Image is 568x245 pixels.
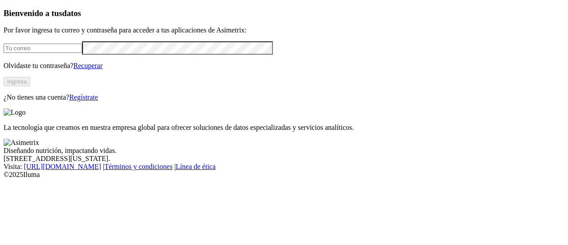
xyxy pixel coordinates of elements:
p: La tecnología que creamos en nuestra empresa global para ofrecer soluciones de datos especializad... [4,124,564,132]
input: Tu correo [4,44,82,53]
p: Por favor ingresa tu correo y contraseña para acceder a tus aplicaciones de Asimetrix: [4,26,564,34]
a: [URL][DOMAIN_NAME] [24,163,101,170]
p: ¿No tienes una cuenta? [4,93,564,101]
img: Logo [4,108,26,116]
p: Olvidaste tu contraseña? [4,62,564,70]
button: Ingresa [4,77,30,86]
a: Línea de ética [176,163,216,170]
a: Términos y condiciones [104,163,173,170]
img: Asimetrix [4,139,39,147]
a: Recuperar [73,62,103,69]
div: Visita : | | [4,163,564,171]
div: Diseñando nutrición, impactando vidas. [4,147,564,155]
div: © 2025 Iluma [4,171,564,179]
a: Regístrate [69,93,98,101]
div: [STREET_ADDRESS][US_STATE]. [4,155,564,163]
span: datos [62,8,81,18]
h3: Bienvenido a tus [4,8,564,18]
